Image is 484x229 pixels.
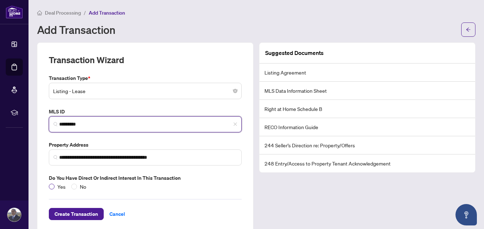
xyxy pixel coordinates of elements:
[53,155,58,159] img: search_icon
[259,154,475,172] li: 248 Entry/Access to Property Tenant Acknowledgement
[49,141,242,149] label: Property Address
[259,82,475,100] li: MLS Data Information Sheet
[49,208,104,220] button: Create Transaction
[53,84,237,98] span: Listing - Lease
[233,89,237,93] span: close-circle
[466,27,471,32] span: arrow-left
[37,24,115,35] h1: Add Transaction
[265,49,324,57] article: Suggested Documents
[77,183,89,190] span: No
[49,174,242,182] label: Do you have direct or indirect interest in this transaction
[84,9,86,17] li: /
[109,208,125,220] span: Cancel
[6,5,23,19] img: logo
[49,74,242,82] label: Transaction Type
[259,100,475,118] li: Right at Home Schedule B
[53,122,58,126] img: search_icon
[55,183,68,190] span: Yes
[37,10,42,15] span: home
[455,204,477,225] button: Open asap
[259,63,475,82] li: Listing Agreement
[233,122,237,126] span: close
[49,108,242,116] label: MLS ID
[259,118,475,136] li: RECO Information Guide
[7,208,21,222] img: Profile Icon
[104,208,131,220] button: Cancel
[45,10,81,16] span: Deal Processing
[89,10,125,16] span: Add Transaction
[259,136,475,154] li: 244 Seller’s Direction re: Property/Offers
[55,208,98,220] span: Create Transaction
[49,54,124,66] h2: Transaction Wizard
